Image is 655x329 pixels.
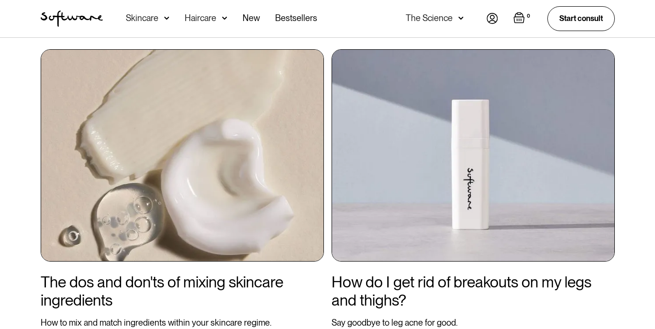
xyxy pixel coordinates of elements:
[547,6,615,31] a: Start consult
[185,13,216,23] div: Haircare
[406,13,453,23] div: The Science
[332,273,615,310] h3: How do I get rid of breakouts on my legs and thighs?
[41,273,324,310] h3: The dos and don'ts of mixing skincare ingredients
[222,13,227,23] img: arrow down
[525,12,532,21] div: 0
[458,13,464,23] img: arrow down
[332,318,457,328] p: Say goodbye to leg acne for good.
[41,318,271,328] p: How to mix and match ingredients within your skincare regime.
[513,12,532,25] a: Open empty cart
[41,11,103,27] a: home
[164,13,169,23] img: arrow down
[41,11,103,27] img: Software Logo
[126,13,158,23] div: Skincare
